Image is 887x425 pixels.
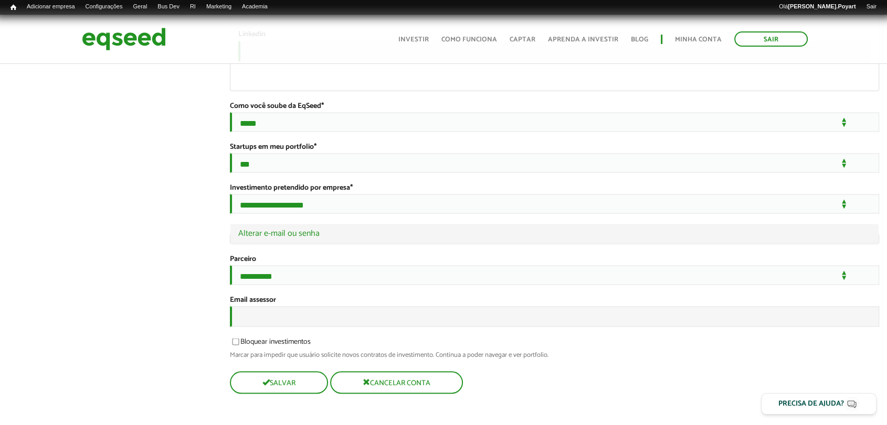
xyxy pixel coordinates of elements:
a: Como funciona [441,36,497,43]
span: Este campo é obrigatório. [321,100,324,112]
button: Cancelar conta [330,371,463,394]
a: Marketing [201,3,237,11]
a: Sair [861,3,882,11]
a: Adicionar empresa [22,3,80,11]
a: RI [185,3,201,11]
a: Início [5,3,22,13]
span: Início [10,4,16,11]
a: Bus Dev [152,3,185,11]
a: Minha conta [675,36,722,43]
strong: [PERSON_NAME].Poyart [788,3,856,9]
div: Marcar para impedir que usuário solicite novos contratos de investimento. Continua a poder navega... [230,351,880,358]
span: Este campo é obrigatório. [350,181,353,193]
label: Parceiro [230,255,256,263]
a: Geral [128,3,152,11]
a: Blog [631,36,648,43]
input: Bloquear investimentos [226,338,245,345]
a: Configurações [80,3,128,11]
label: Bloquear investimentos [230,338,311,348]
span: Este campo é obrigatório. [314,140,316,152]
a: Captar [510,36,535,43]
a: Olá[PERSON_NAME].Poyart [774,3,861,11]
label: Email assessor [230,296,276,303]
a: Academia [237,3,273,11]
label: Como você soube da EqSeed [230,102,324,110]
a: Sair [734,31,808,47]
label: Investimento pretendido por empresa [230,184,353,191]
img: EqSeed [82,25,166,53]
a: Alterar e-mail ou senha [238,229,871,237]
a: Investir [398,36,429,43]
a: Aprenda a investir [548,36,618,43]
button: Salvar [230,371,328,394]
label: Startups em meu portfolio [230,143,316,150]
